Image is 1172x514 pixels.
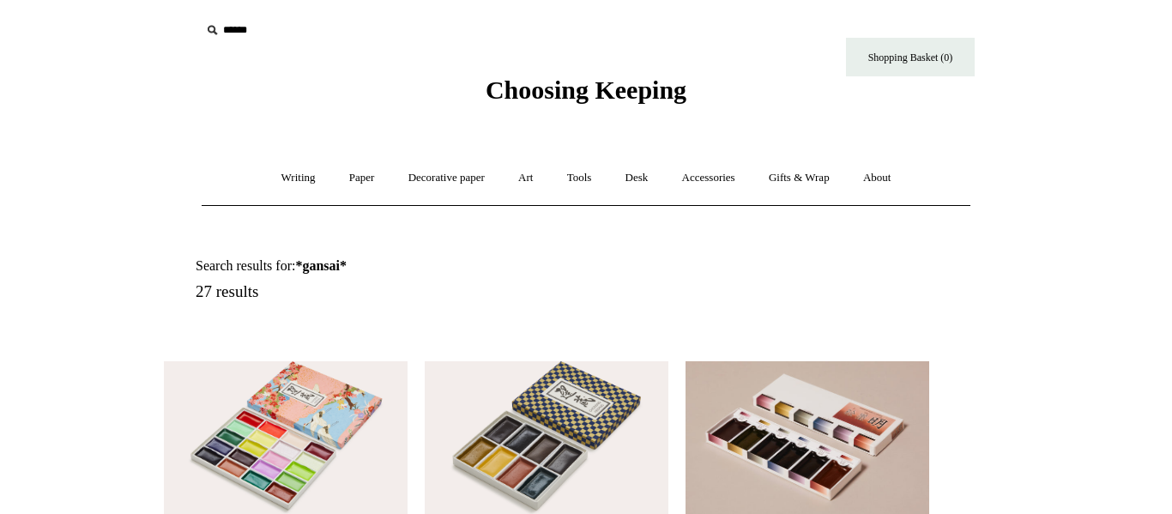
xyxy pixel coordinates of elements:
a: Gifts & Wrap [753,155,845,201]
a: Tools [552,155,607,201]
a: Shopping Basket (0) [846,38,975,76]
a: About [848,155,907,201]
h1: Search results for: [196,257,606,274]
a: Accessories [667,155,751,201]
span: Choosing Keeping [486,76,686,104]
a: Decorative paper [393,155,500,201]
a: Choosing Keeping [486,89,686,101]
a: Art [503,155,548,201]
h5: 27 results [196,282,606,302]
a: Writing [266,155,331,201]
a: Paper [334,155,390,201]
a: Desk [610,155,664,201]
